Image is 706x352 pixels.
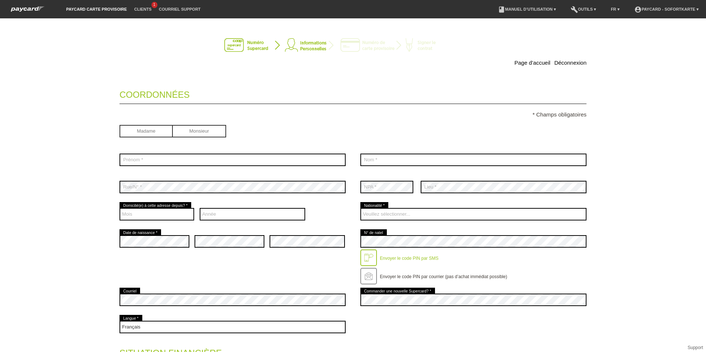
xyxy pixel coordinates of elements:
a: buildOutils ▾ [567,7,600,11]
a: paycard carte provisoire [63,7,131,11]
legend: Coordonnées [120,82,586,104]
img: paycard Sofortkarte [7,5,48,13]
p: * Champs obligatoires [120,111,586,118]
a: bookManuel d’utilisation ▾ [494,7,560,11]
label: Envoyer le code PIN par courrier (pas d’achat immédiat possible) [380,274,507,279]
a: account_circlepaycard - Sofortkarte ▾ [631,7,702,11]
i: build [571,6,578,13]
img: instantcard-v2-fr-2.png [224,38,482,53]
i: account_circle [634,6,642,13]
a: Support [688,345,703,350]
a: Courriel Support [155,7,204,11]
label: Envoyer le code PIN par SMS [380,256,438,261]
a: Clients [131,7,155,11]
a: FR ▾ [607,7,623,11]
a: Page d’accueil [514,60,550,66]
span: 1 [151,2,157,8]
i: book [498,6,505,13]
a: paycard Sofortkarte [7,8,48,14]
a: Déconnexion [554,60,586,66]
